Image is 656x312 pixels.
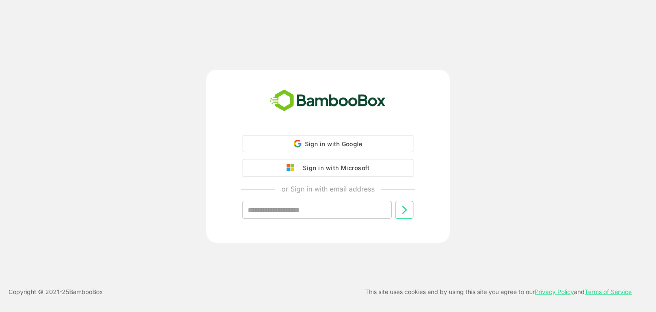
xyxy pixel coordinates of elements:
[585,288,632,295] a: Terms of Service
[9,287,103,297] p: Copyright © 2021- 25 BambooBox
[281,184,375,194] p: or Sign in with email address
[265,87,390,115] img: bamboobox
[365,287,632,297] p: This site uses cookies and by using this site you agree to our and
[535,288,574,295] a: Privacy Policy
[243,135,413,152] div: Sign in with Google
[299,162,369,174] div: Sign in with Microsoft
[243,159,413,177] button: Sign in with Microsoft
[305,140,363,147] span: Sign in with Google
[287,164,299,172] img: google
